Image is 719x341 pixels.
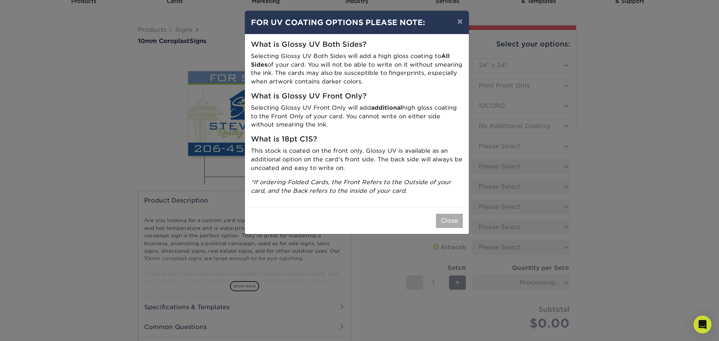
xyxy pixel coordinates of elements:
[251,104,463,129] p: Selecting Glossy UV Front Only will add high gloss coating to the Front Only of your card. You ca...
[251,52,463,86] p: Selecting Glossy UV Both Sides will add a high gloss coating to of your card. You will not be abl...
[251,40,463,49] h5: What is Glossy UV Both Sides?
[451,11,468,32] button: ×
[251,92,463,101] h5: What is Glossy UV Front Only?
[251,135,463,144] h5: What is 18pt C1S?
[251,52,450,68] strong: All Sides
[436,214,463,228] button: Close
[694,316,712,334] div: Open Intercom Messenger
[251,17,463,28] h4: FOR UV COATING OPTIONS PLEASE NOTE:
[371,104,402,111] strong: additional
[251,179,451,194] i: *If ordering Folded Cards, the Front Refers to the Outside of your card, and the Back refers to t...
[251,147,463,172] p: This stock is coated on the front only. Glossy UV is available as an additional option on the car...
